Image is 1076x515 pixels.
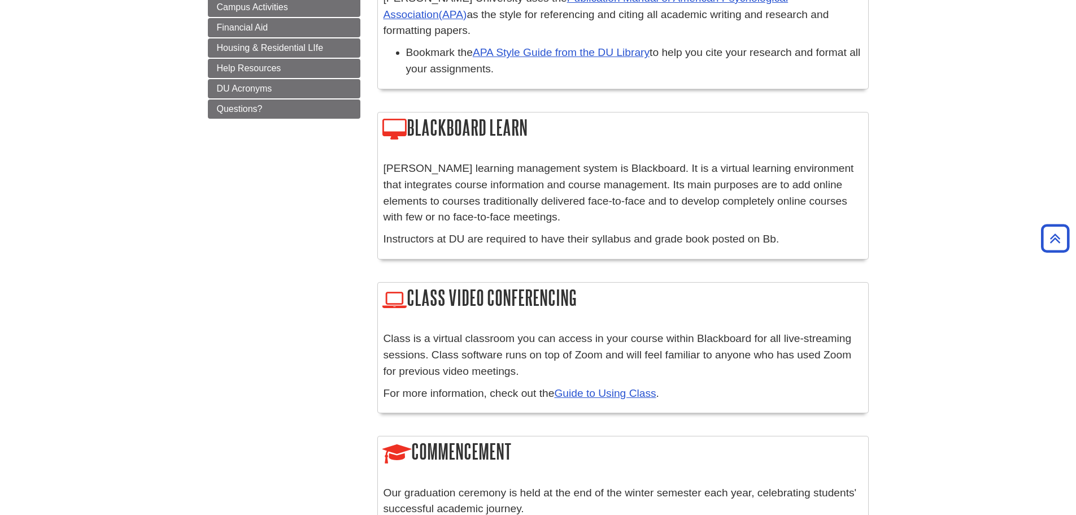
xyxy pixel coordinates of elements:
[217,63,281,73] span: Help Resources
[208,38,360,58] a: Housing & Residential LIfe
[208,79,360,98] a: DU Acronyms
[473,46,650,58] a: APA Style Guide from the DU Library
[217,23,268,32] span: Financial Aid
[217,84,272,93] span: DU Acronyms
[217,43,324,53] span: Housing & Residential LIfe
[378,436,868,469] h2: Commencement
[208,59,360,78] a: Help Resources
[378,112,868,145] h2: Blackboard Learn
[217,104,263,114] span: Questions?
[208,99,360,119] a: Questions?
[384,386,862,402] p: For more information, check out the .
[378,283,868,315] h2: Class Video Conferencing
[554,387,656,399] a: Guide to Using Class
[384,231,862,248] p: Instructors at DU are required to have their syllabus and grade book posted on Bb.
[1037,231,1073,246] a: Back to Top
[208,18,360,37] a: Financial Aid
[217,2,288,12] span: Campus Activities
[406,45,862,77] li: Bookmark the to help you cite your research and format all your assignments.
[384,161,862,226] p: [PERSON_NAME] learning management system is Blackboard. It is a virtual learning environment that...
[384,331,862,379] p: Class is a virtual classroom you can access in your course within Blackboard for all live-streami...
